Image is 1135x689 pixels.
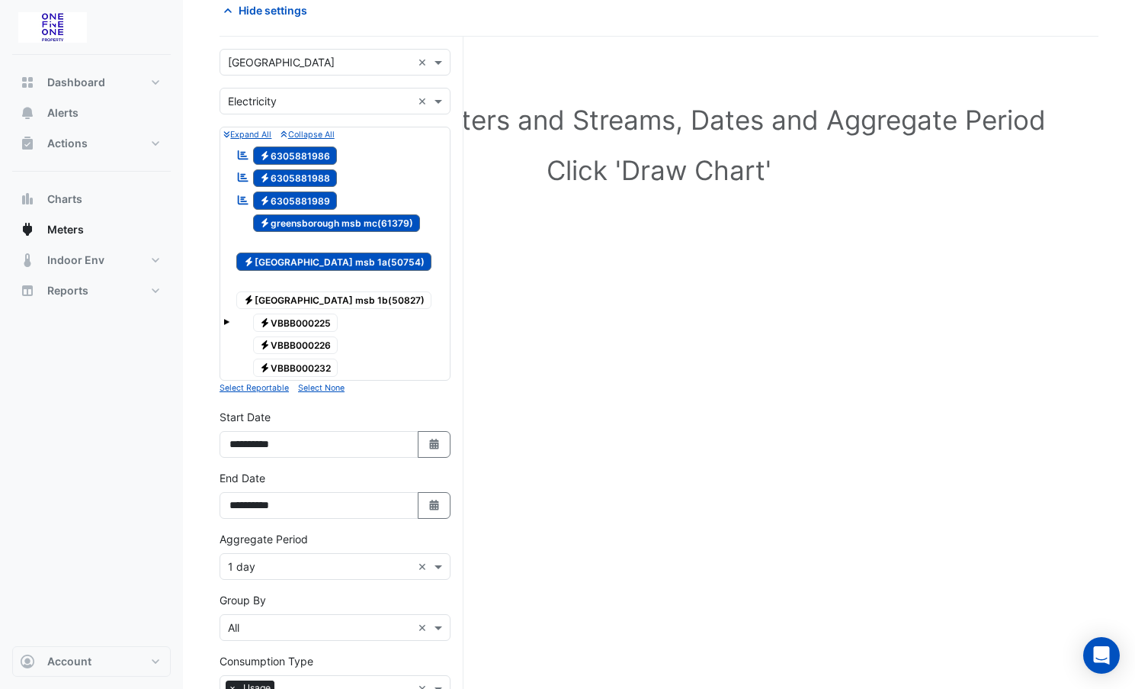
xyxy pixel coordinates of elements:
[253,192,338,210] span: 6305881989
[253,169,338,188] span: 6305881988
[1083,637,1120,674] div: Open Intercom Messenger
[259,217,271,229] fa-icon: Electricity
[236,253,431,271] span: Solar Meter_MSB 1A
[428,438,441,451] fa-icon: Select Date
[244,154,1074,186] h1: Click 'Draw Chart'
[259,172,271,184] fa-icon: Electricity
[259,340,271,351] fa-icon: Electricity
[253,146,338,165] span: 6305881986
[47,283,88,298] span: Reports
[418,620,431,636] span: Clear
[20,192,35,207] app-icon: Charts
[253,359,338,377] span: VBBB000232
[253,214,421,233] span: Solar Meter_MSB MC
[47,192,82,207] span: Charts
[243,295,255,306] fa-icon: Electricity
[243,256,255,267] fa-icon: Electricity
[220,531,308,547] label: Aggregate Period
[253,336,338,355] span: VBBB000226
[259,150,271,161] fa-icon: Electricity
[236,291,431,310] span: Solar Meter_MSB 1B
[244,104,1074,136] h1: Select Site, Meters and Streams, Dates and Aggregate Period
[253,314,338,332] span: VBBB000225
[12,275,171,306] button: Reports
[236,148,250,161] fa-icon: Reportable
[428,499,441,512] fa-icon: Select Date
[259,317,271,328] fa-icon: Electricity
[418,54,431,70] span: Clear
[12,245,171,275] button: Indoor Env
[47,222,84,237] span: Meters
[220,470,265,486] label: End Date
[298,383,345,393] small: Select None
[220,409,271,425] label: Start Date
[20,136,35,151] app-icon: Actions
[47,654,91,669] span: Account
[220,653,313,669] label: Consumption Type
[12,214,171,245] button: Meters
[223,127,271,141] button: Expand All
[47,105,79,121] span: Alerts
[12,646,171,677] button: Account
[236,171,250,184] fa-icon: Reportable
[418,93,431,109] span: Clear
[20,105,35,121] app-icon: Alerts
[298,381,345,394] button: Select None
[12,184,171,214] button: Charts
[220,381,289,394] button: Select Reportable
[18,12,87,43] img: Company Logo
[259,362,271,373] fa-icon: Electricity
[47,253,104,268] span: Indoor Env
[239,2,307,18] span: Hide settings
[47,136,88,151] span: Actions
[220,592,266,608] label: Group By
[236,193,250,206] fa-icon: Reportable
[281,130,334,140] small: Collapse All
[259,195,271,206] fa-icon: Electricity
[418,559,431,575] span: Clear
[12,67,171,98] button: Dashboard
[223,130,271,140] small: Expand All
[12,128,171,159] button: Actions
[20,75,35,90] app-icon: Dashboard
[20,283,35,298] app-icon: Reports
[220,383,289,393] small: Select Reportable
[20,253,35,268] app-icon: Indoor Env
[12,98,171,128] button: Alerts
[281,127,334,141] button: Collapse All
[20,222,35,237] app-icon: Meters
[47,75,105,90] span: Dashboard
